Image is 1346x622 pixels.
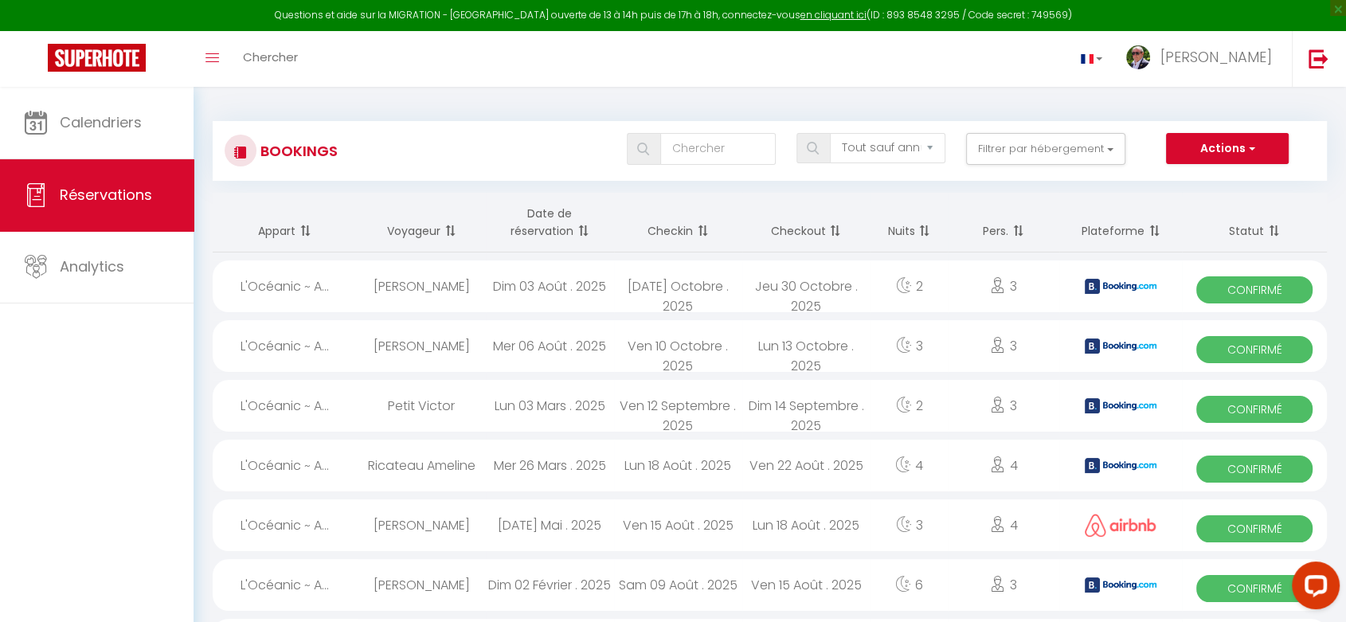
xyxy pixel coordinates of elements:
th: Sort by channel [1059,193,1182,252]
img: Super Booking [48,44,146,72]
button: Actions [1166,133,1289,165]
th: Sort by booking date [486,193,614,252]
a: Chercher [231,31,310,87]
a: en cliquant ici [800,8,867,22]
span: Calendriers [60,112,142,132]
span: Chercher [243,49,298,65]
iframe: LiveChat chat widget [1279,555,1346,622]
input: Chercher [660,133,776,165]
img: logout [1309,49,1328,68]
th: Sort by nights [870,193,948,252]
span: Analytics [60,256,124,276]
th: Sort by people [948,193,1059,252]
th: Sort by rentals [213,193,358,252]
th: Sort by guest [358,193,486,252]
th: Sort by status [1182,193,1327,252]
th: Sort by checkin [614,193,742,252]
span: [PERSON_NAME] [1160,47,1272,67]
h3: Bookings [256,133,338,169]
span: Réservations [60,185,152,205]
th: Sort by checkout [742,193,871,252]
a: ... [PERSON_NAME] [1114,31,1292,87]
button: Filtrer par hébergement [966,133,1125,165]
img: ... [1126,45,1150,69]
